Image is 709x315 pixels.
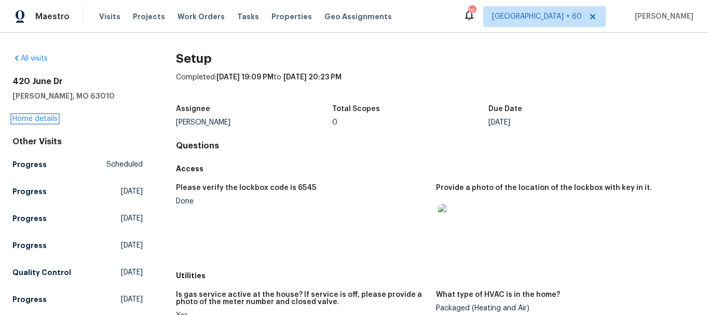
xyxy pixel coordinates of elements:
a: Home details [12,115,58,122]
div: Other Visits [12,136,143,147]
span: Projects [133,11,165,22]
h5: Progress [12,213,47,224]
span: Properties [271,11,312,22]
div: [PERSON_NAME] [176,119,332,126]
span: [DATE] [121,294,143,305]
span: Work Orders [178,11,225,22]
h5: Due Date [488,105,522,113]
h5: [PERSON_NAME], MO 63010 [12,91,143,101]
h2: 420 June Dr [12,76,143,87]
h5: Quality Control [12,267,71,278]
a: Progress[DATE] [12,182,143,201]
span: Maestro [35,11,70,22]
h5: Access [176,163,697,174]
a: Quality Control[DATE] [12,263,143,282]
h4: Questions [176,141,697,151]
span: [DATE] 20:23 PM [283,74,342,81]
h5: Progress [12,240,47,251]
h5: Progress [12,186,47,197]
span: [DATE] [121,267,143,278]
a: Progress[DATE] [12,209,143,228]
span: [GEOGRAPHIC_DATA] + 60 [492,11,582,22]
div: [DATE] [488,119,645,126]
a: ProgressScheduled [12,155,143,174]
span: Visits [99,11,120,22]
h5: Provide a photo of the location of the lockbox with key in it. [436,184,652,191]
h5: What type of HVAC is in the home? [436,291,560,298]
h5: Total Scopes [332,105,380,113]
span: [DATE] [121,213,143,224]
a: Progress[DATE] [12,290,143,309]
span: Geo Assignments [324,11,392,22]
h2: Setup [176,53,697,64]
h5: Utilities [176,270,697,281]
h5: Is gas service active at the house? If service is off, please provide a photo of the meter number... [176,291,428,306]
div: 724 [468,6,475,17]
div: Completed: to [176,72,697,99]
h5: Please verify the lockbox code is 6545 [176,184,316,191]
span: [DATE] [121,240,143,251]
a: Progress[DATE] [12,236,143,255]
span: [DATE] 19:09 PM [216,74,274,81]
h5: Progress [12,159,47,170]
h5: Assignee [176,105,210,113]
div: Packaged (Heating and Air) [436,305,688,312]
span: Scheduled [106,159,143,170]
div: Done [176,198,428,205]
h5: Progress [12,294,47,305]
span: [PERSON_NAME] [631,11,693,22]
span: Tasks [237,13,259,20]
div: 0 [332,119,488,126]
span: [DATE] [121,186,143,197]
a: All visits [12,55,48,62]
